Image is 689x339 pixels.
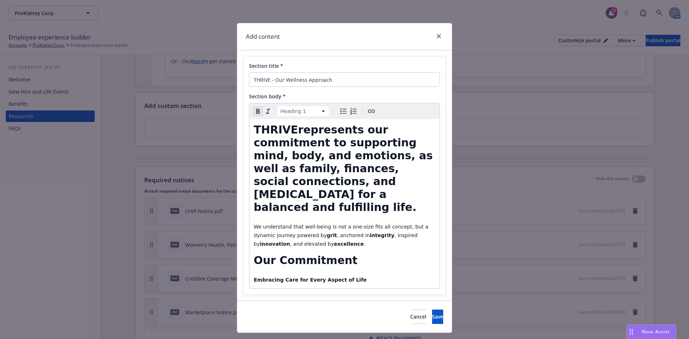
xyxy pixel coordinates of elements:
button: Cancel [410,310,426,324]
strong: Embracing Care for Every Aspect of Life [254,277,367,283]
a: close [435,32,443,41]
button: Create link [366,106,376,116]
span: Section body * [249,93,286,100]
strong: Our Commitment [254,254,357,267]
button: Save [432,310,443,324]
strong: grit [327,232,337,238]
div: toggle group [338,106,358,116]
span: , anchored in [337,232,370,238]
span: Cancel [410,313,426,320]
span: Section title * [249,62,283,69]
span: Save [432,313,443,320]
div: editable markdown [249,119,440,288]
span: We understand that well-being is not a one-size fits all concept, but a dynamic journey powered by [254,224,430,238]
span: Nova Assist [642,329,670,335]
strong: excellence [334,241,364,247]
h1: Add content [246,32,280,41]
button: Block type [277,106,329,116]
strong: THRIVE [254,123,298,136]
button: Nova Assist [627,325,676,339]
button: Bulleted list [338,106,348,116]
span: . [364,241,365,247]
strong: integrity [370,232,395,238]
button: Italic [263,106,273,116]
div: Drag to move [627,325,636,339]
span: represents our commitment to supporting mind, body, and emotions, as well as family, finances, so... [254,123,436,213]
input: Add title here [249,72,440,87]
strong: innovation [260,241,290,247]
span: , and elevated by [290,241,334,247]
button: Numbered list [348,106,358,116]
button: Remove bold [253,106,263,116]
